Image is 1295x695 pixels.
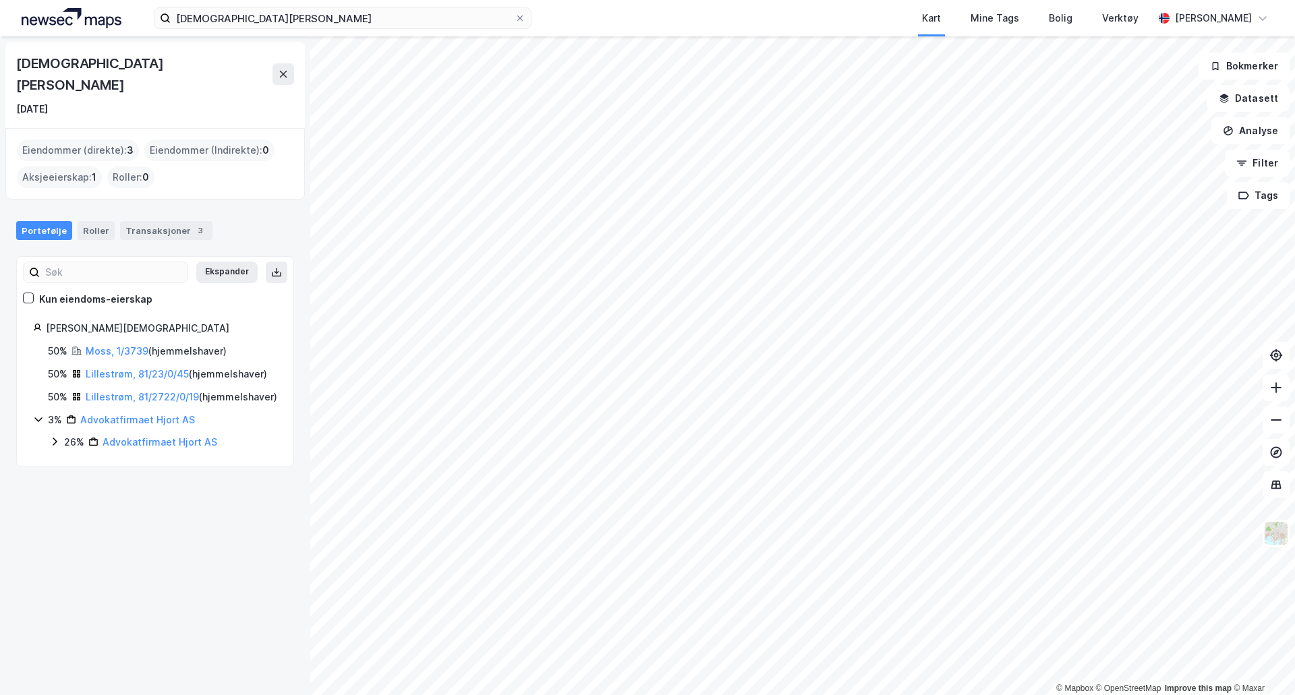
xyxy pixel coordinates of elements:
[78,221,115,240] div: Roller
[16,101,48,117] div: [DATE]
[1225,150,1290,177] button: Filter
[86,343,227,359] div: ( hjemmelshaver )
[127,142,134,158] span: 3
[86,389,277,405] div: ( hjemmelshaver )
[120,221,212,240] div: Transaksjoner
[64,434,84,450] div: 26%
[1207,85,1290,112] button: Datasett
[48,412,62,428] div: 3%
[1228,630,1295,695] div: Kontrollprogram for chat
[48,366,67,382] div: 50%
[1199,53,1290,80] button: Bokmerker
[92,169,96,185] span: 1
[48,343,67,359] div: 50%
[16,53,272,96] div: [DEMOGRAPHIC_DATA][PERSON_NAME]
[144,140,275,161] div: Eiendommer (Indirekte) :
[262,142,269,158] span: 0
[86,368,189,380] a: Lillestrøm, 81/23/0/45
[196,262,258,283] button: Ekspander
[48,389,67,405] div: 50%
[171,8,515,28] input: Søk på adresse, matrikkel, gårdeiere, leietakere eller personer
[1263,520,1289,546] img: Z
[39,291,152,307] div: Kun eiendoms-eierskap
[194,224,207,237] div: 3
[1049,10,1072,26] div: Bolig
[22,8,121,28] img: logo.a4113a55bc3d86da70a041830d287a7e.svg
[16,221,72,240] div: Portefølje
[1228,630,1295,695] iframe: Chat Widget
[1056,684,1093,693] a: Mapbox
[46,320,277,336] div: [PERSON_NAME][DEMOGRAPHIC_DATA]
[971,10,1019,26] div: Mine Tags
[86,366,267,382] div: ( hjemmelshaver )
[17,167,102,188] div: Aksjeeierskap :
[1102,10,1139,26] div: Verktøy
[17,140,139,161] div: Eiendommer (direkte) :
[1175,10,1252,26] div: [PERSON_NAME]
[1096,684,1161,693] a: OpenStreetMap
[922,10,941,26] div: Kart
[1211,117,1290,144] button: Analyse
[86,391,199,402] a: Lillestrøm, 81/2722/0/19
[1227,182,1290,209] button: Tags
[107,167,154,188] div: Roller :
[103,436,217,448] a: Advokatfirmaet Hjort AS
[40,262,188,282] input: Søk
[142,169,149,185] span: 0
[1165,684,1232,693] a: Improve this map
[80,414,195,425] a: Advokatfirmaet Hjort AS
[86,345,148,357] a: Moss, 1/3739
